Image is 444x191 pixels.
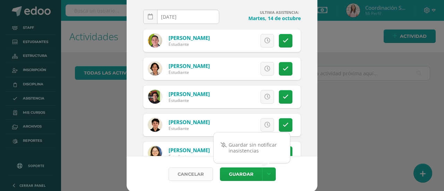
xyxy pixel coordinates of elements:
[220,167,262,181] button: Guardar
[148,62,162,76] img: 82d72efd485494690b745efb70abae72.png
[148,146,162,160] img: b68ea19adcd9231d6b0276cdbbfd2d91.png
[169,34,210,41] a: [PERSON_NAME]
[169,69,210,75] div: Estudiante
[214,139,290,156] a: Guardar sin notificar inasistencias
[169,97,210,103] div: Estudiante
[169,147,210,154] a: [PERSON_NAME]
[169,62,210,69] a: [PERSON_NAME]
[169,119,210,125] a: [PERSON_NAME]
[148,118,162,132] img: 5ceb3f705e5e26815a80a9f1b215ef3e.png
[225,15,301,21] h4: Martes, 14 de octubre
[225,10,301,15] h4: ULTIMA ASISTENCIA:
[169,167,213,181] a: Cancelar
[148,34,162,47] img: 9535d4dc1aeb896a18f19cb73750fbdd.png
[144,10,219,24] input: Fecha de Inasistencia
[169,154,210,159] div: Estudiante
[169,90,210,97] a: [PERSON_NAME]
[148,90,162,104] img: 18eeee0b2bf8bfd33e0a9f2986afd955.png
[169,41,210,47] div: Estudiante
[169,125,210,131] div: Estudiante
